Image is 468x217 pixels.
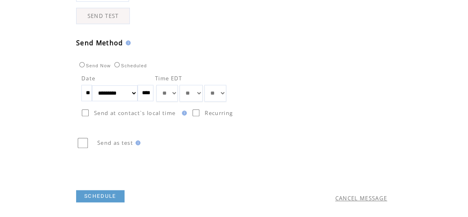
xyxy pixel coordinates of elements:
[335,195,387,202] a: CANCEL MESSAGE
[77,63,111,68] label: Send Now
[94,109,175,117] span: Send at contact`s local time
[179,111,187,115] img: help.gif
[112,63,147,68] label: Scheduled
[123,40,131,45] img: help.gif
[76,8,130,24] a: SEND TEST
[81,75,95,82] span: Date
[76,190,125,202] a: SCHEDULE
[114,62,120,67] input: Scheduled
[79,62,85,67] input: Send Now
[133,140,140,145] img: help.gif
[155,75,182,82] span: Time EDT
[76,38,123,47] span: Send Method
[205,109,233,117] span: Recurring
[97,139,133,146] span: Send as test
